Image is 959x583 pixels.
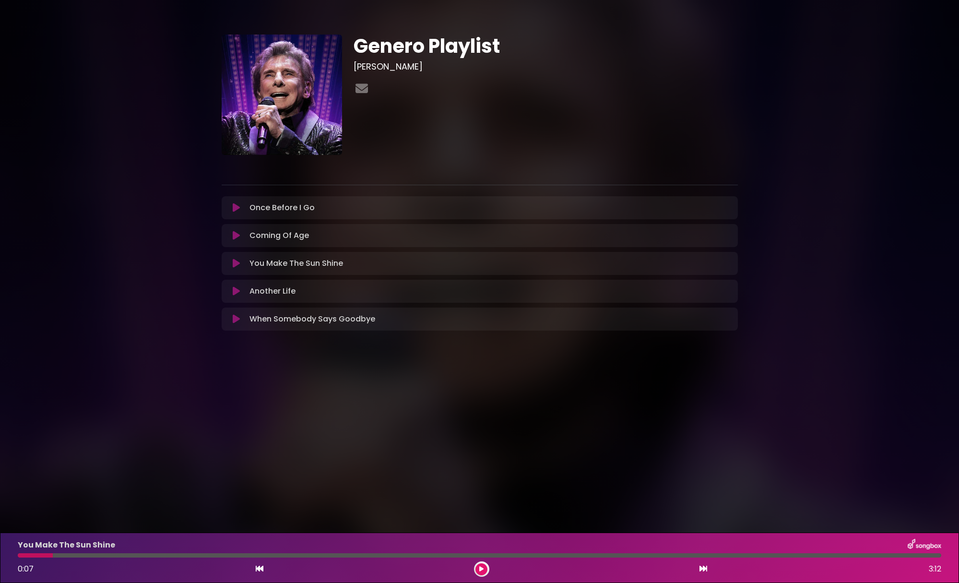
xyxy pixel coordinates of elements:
h3: [PERSON_NAME] [354,61,738,72]
p: Once Before I Go [249,202,315,214]
p: You Make The Sun Shine [249,258,343,269]
p: Coming Of Age [249,230,309,241]
p: When Somebody Says Goodbye [249,313,375,325]
p: Another Life [249,286,296,297]
img: 6qwFYesTPurQnItdpMxg [222,35,342,155]
h1: Genero Playlist [354,35,738,58]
